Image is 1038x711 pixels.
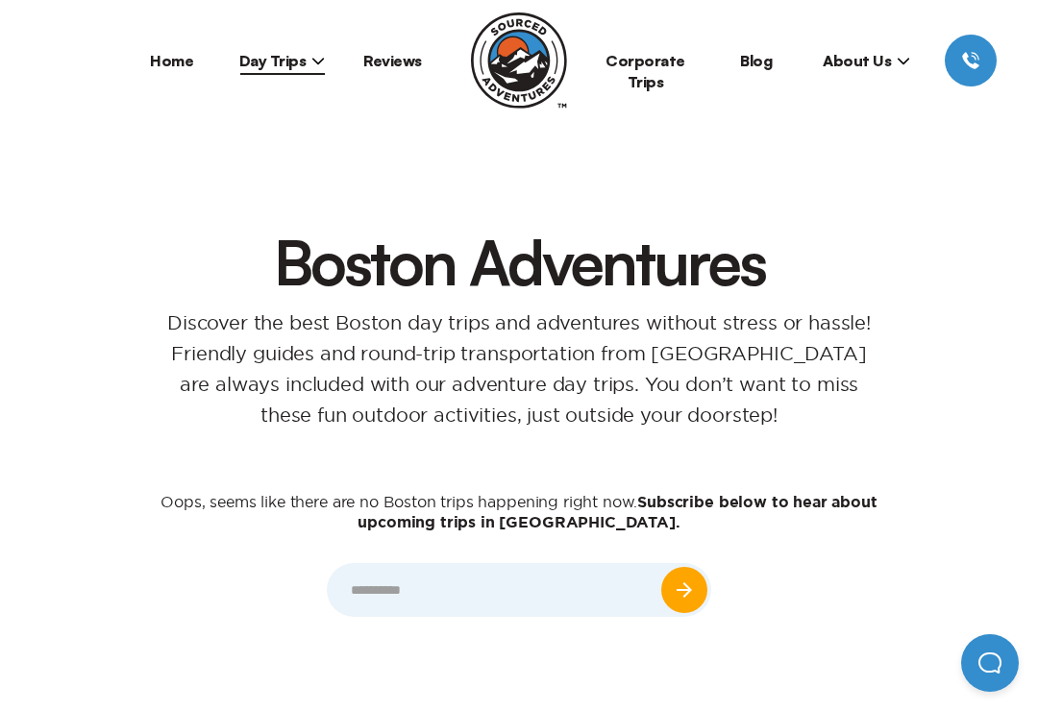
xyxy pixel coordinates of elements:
[961,634,1019,692] iframe: Help Scout Beacon - Open
[96,231,942,292] h1: Boston Adventures
[823,51,910,70] span: About Us
[135,492,903,532] p: Oops, seems like there are no Boston trips happening right now.
[239,51,326,70] span: Day Trips
[661,567,707,613] input: Submit
[150,51,193,70] a: Home
[605,51,685,91] a: Corporate Trips
[135,307,903,430] p: Discover the best Boston day trips and adventures without stress or hassle! Friendly guides and r...
[740,51,772,70] a: Blog
[471,12,567,109] img: Sourced Adventures company logo
[363,51,422,70] a: Reviews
